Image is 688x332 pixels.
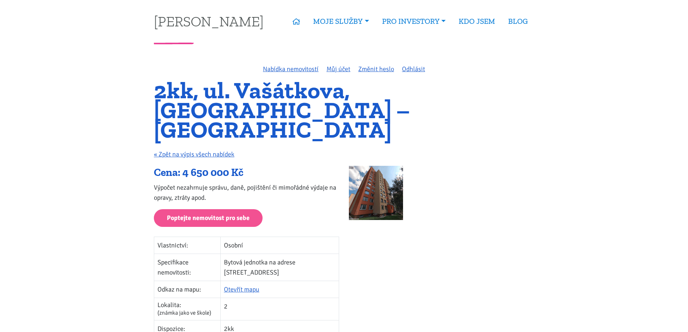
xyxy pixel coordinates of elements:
[358,65,394,73] a: Změnit heslo
[157,309,211,316] span: (známka jako ve škole)
[502,13,534,30] a: BLOG
[154,209,263,227] a: Poptejte nemovitost pro sebe
[154,81,534,140] h1: 2kk, ul. Vašátkova, [GEOGRAPHIC_DATA] – [GEOGRAPHIC_DATA]
[154,14,264,28] a: [PERSON_NAME]
[307,13,375,30] a: MOJE SLUŽBY
[220,237,339,254] td: Osobní
[154,254,221,281] td: Specifikace nemovitosti:
[220,254,339,281] td: Bytová jednotka na adrese [STREET_ADDRESS]
[402,65,425,73] a: Odhlásit
[376,13,452,30] a: PRO INVESTORY
[154,166,339,180] div: Cena: 4 650 000 Kč
[224,285,259,293] a: Otevřít mapu
[452,13,502,30] a: KDO JSEM
[154,237,221,254] td: Vlastnictví:
[220,298,339,320] td: 2
[154,182,339,203] p: Výpočet nezahrnuje správu, daně, pojištění či mimořádné výdaje na opravy, ztráty apod.
[154,298,221,320] td: Lokalita:
[263,65,319,73] a: Nabídka nemovitostí
[154,150,234,158] a: « Zpět na výpis všech nabídek
[326,65,350,73] a: Můj účet
[154,281,221,298] td: Odkaz na mapu:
